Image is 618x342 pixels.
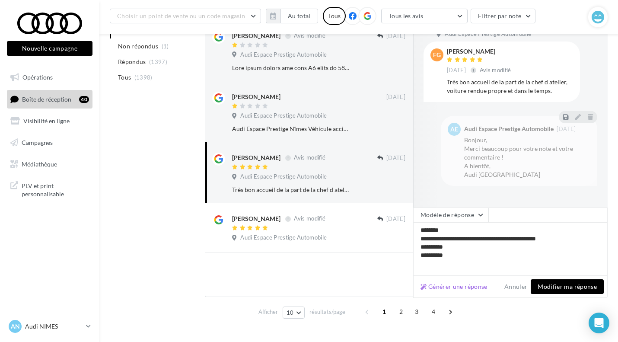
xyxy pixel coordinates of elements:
[5,176,94,202] a: PLV et print personnalisable
[531,279,604,294] button: Modifier ma réponse
[386,215,405,223] span: [DATE]
[266,9,318,23] button: Au total
[118,42,158,51] span: Non répondus
[410,305,424,319] span: 3
[25,322,83,331] p: Audi NIMES
[232,32,280,40] div: [PERSON_NAME]
[240,173,327,181] span: Audi Espace Prestige Automobile
[377,305,391,319] span: 1
[471,9,536,23] button: Filtrer par note
[501,281,531,292] button: Annuler
[445,30,531,38] span: Audi Espace Prestige Automobile
[232,64,349,72] div: Lore ipsum dolors ame cons A6 elits do 58 eiusmod 6527, t in utlabo et dolore ma aliqua enimadmin...
[413,208,488,222] button: Modèle de réponse
[22,139,53,146] span: Campagnes
[232,93,280,101] div: [PERSON_NAME]
[427,305,440,319] span: 4
[11,322,20,331] span: AN
[5,155,94,173] a: Médiathèque
[450,125,458,134] span: AE
[589,313,609,333] div: Open Intercom Messenger
[118,58,146,66] span: Répondus
[447,48,513,54] div: [PERSON_NAME]
[5,90,94,109] a: Boîte de réception40
[240,112,327,120] span: Audi Espace Prestige Automobile
[22,95,71,102] span: Boîte de réception
[386,154,405,162] span: [DATE]
[480,67,511,74] span: Avis modifié
[557,126,576,132] span: [DATE]
[280,9,318,23] button: Au total
[7,318,92,335] a: AN Audi NIMES
[294,215,325,222] span: Avis modifié
[118,73,131,82] span: Tous
[5,112,94,130] a: Visibilité en ligne
[447,67,466,74] span: [DATE]
[394,305,408,319] span: 2
[5,68,94,86] a: Opérations
[162,43,169,50] span: (1)
[294,154,325,161] span: Avis modifié
[417,281,491,292] button: Générer une réponse
[22,160,57,167] span: Médiathèque
[110,9,261,23] button: Choisir un point de vente ou un code magasin
[23,117,70,125] span: Visibilité en ligne
[232,185,349,194] div: Très bon accueil de la part de la chef d atelier, voiture rendue propre et dans le temps.
[258,308,278,316] span: Afficher
[134,74,153,81] span: (1398)
[389,12,424,19] span: Tous les avis
[149,58,167,65] span: (1397)
[323,7,346,25] div: Tous
[309,308,345,316] span: résultats/page
[464,126,554,132] div: Audi Espace Prestige Automobile
[240,234,327,242] span: Audi Espace Prestige Automobile
[433,51,441,59] span: FG
[287,309,294,316] span: 10
[232,153,280,162] div: [PERSON_NAME]
[386,32,405,40] span: [DATE]
[386,93,405,101] span: [DATE]
[232,214,280,223] div: [PERSON_NAME]
[464,136,590,179] div: Bonjour, Merci beaucoup pour votre note et votre commentaire ! A bientôt, Audi [GEOGRAPHIC_DATA]
[22,74,53,81] span: Opérations
[79,96,89,103] div: 40
[117,12,245,19] span: Choisir un point de vente ou un code magasin
[381,9,468,23] button: Tous les avis
[447,78,573,95] div: Très bon accueil de la part de la chef d atelier, voiture rendue propre et dans le temps.
[5,134,94,152] a: Campagnes
[22,180,89,198] span: PLV et print personnalisable
[240,51,327,59] span: Audi Espace Prestige Automobile
[283,307,305,319] button: 10
[7,41,92,56] button: Nouvelle campagne
[294,32,325,39] span: Avis modifié
[232,125,349,133] div: Audi Espace Prestige Nîmes Véhicule accidenté par un employé sur la voie publique. Aucun constat ...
